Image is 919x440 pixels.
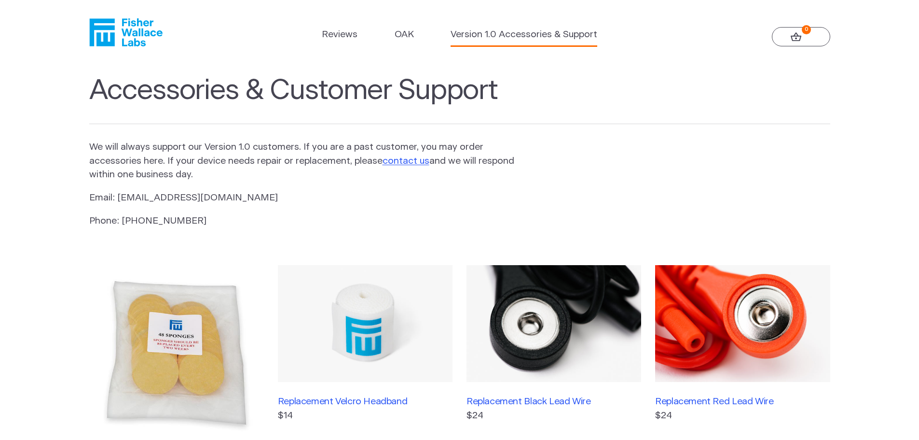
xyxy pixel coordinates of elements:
h3: Replacement Red Lead Wire [655,396,830,407]
a: 0 [772,27,830,46]
h3: Replacement Velcro Headband [278,396,453,407]
p: $24 [655,409,830,423]
p: Email: [EMAIL_ADDRESS][DOMAIN_NAME] [89,191,516,205]
a: OAK [395,28,414,42]
p: $24 [466,409,641,423]
img: Extra Fisher Wallace Sponges (48 pack) [89,265,264,440]
p: We will always support our Version 1.0 customers. If you are a past customer, you may order acces... [89,141,516,182]
img: Replacement Red Lead Wire [655,265,830,382]
p: Phone: [PHONE_NUMBER] [89,214,516,228]
h3: Replacement Black Lead Wire [466,396,641,407]
img: Replacement Black Lead Wire [466,265,641,382]
img: Replacement Velcro Headband [278,265,453,382]
a: Reviews [322,28,357,42]
h1: Accessories & Customer Support [89,74,830,125]
p: $14 [278,409,453,423]
strong: 0 [802,25,811,34]
a: contact us [383,156,429,166]
a: Fisher Wallace [89,18,163,46]
a: Version 1.0 Accessories & Support [451,28,597,42]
